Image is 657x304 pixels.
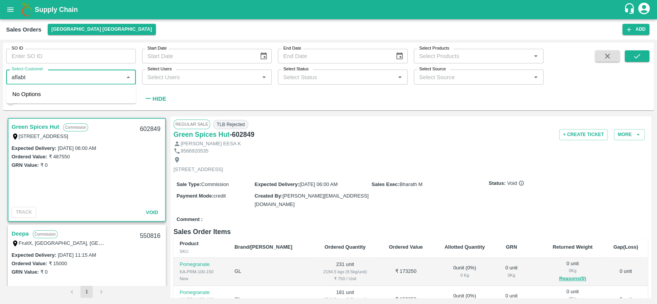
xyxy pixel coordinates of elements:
div: KA-PRM-100-150 [180,268,222,275]
label: ₹ 0 [40,269,48,275]
b: Ordered Quantity [324,244,366,250]
span: No Options [12,91,41,97]
label: [DATE] 06:00 AM [58,145,96,151]
div: 0 Kg [440,272,490,279]
label: [STREET_ADDRESS] [19,133,69,139]
div: 0 Kg [548,267,598,274]
label: Start Date [147,45,167,51]
span: [PERSON_NAME][EMAIL_ADDRESS][DOMAIN_NAME] [254,193,368,207]
button: Open [259,72,269,82]
div: 0 unit ( 0 %) [440,264,490,279]
label: SO ID [12,45,23,51]
button: More [614,129,645,140]
span: [DATE] 06:00 AM [299,181,338,187]
label: Select Source [419,66,446,72]
div: 602849 [135,120,165,138]
label: Ordered Value: [12,261,47,266]
label: GRN Value: [12,162,39,168]
button: Open [395,72,405,82]
p: [PERSON_NAME] EESA K [181,140,241,148]
p: Commission [33,230,58,238]
p: Pomegranate [180,289,222,296]
b: Supply Chain [35,6,78,13]
label: ₹ 0 [40,162,48,168]
label: Expected Delivery : [12,145,56,151]
input: Select Status [280,72,393,82]
button: Hide [142,92,168,105]
label: Select Status [283,66,309,72]
div: 550816 [135,227,165,245]
b: Ordered Value [389,244,423,250]
b: Returned Weight [553,244,593,250]
div: SKU [180,248,222,255]
input: End Date [278,49,389,63]
button: + Create Ticket [559,129,608,140]
nav: pagination navigation [65,286,109,298]
a: Supply Chain [35,4,624,15]
td: 0 unit [604,258,648,286]
p: 9566920535 [181,148,208,155]
label: Expected Delivery : [254,181,299,187]
button: Close [123,72,133,82]
div: account of current user [637,2,651,18]
div: 0 unit [502,264,521,279]
label: Sales Exec : [372,181,400,187]
span: Void [507,180,524,187]
span: Void [146,209,158,215]
button: Choose date [256,49,271,63]
label: ₹ 487550 [48,154,70,159]
div: Sales Orders [6,25,42,35]
span: Bharath M [400,181,423,187]
label: Sale Type : [177,181,201,187]
input: Select Source [416,72,528,82]
a: Deepa [12,229,29,239]
button: Select DC [48,24,156,35]
label: Select Users [147,66,172,72]
a: Green Spices Hut [174,129,230,140]
b: Brand/[PERSON_NAME] [234,244,292,250]
label: Select Customer [12,66,43,72]
label: ₹ 15000 [48,261,67,266]
div: 0 Kg [502,272,521,279]
strong: Hide [152,96,166,102]
div: customer-support [624,3,637,17]
input: Select Products [416,51,528,61]
div: 2194.5 kgs (9.5kg/unit) [318,268,372,275]
label: Created By : [254,193,283,199]
h6: - 602849 [230,129,254,140]
b: Allotted Quantity [445,244,485,250]
p: [STREET_ADDRESS] [174,166,223,173]
button: Reasons(0) [548,274,598,283]
b: GRN [506,244,517,250]
label: Select Products [419,45,449,51]
button: Open [531,72,541,82]
button: open drawer [2,1,19,18]
input: Enter SO ID [6,49,136,63]
div: 0 unit [548,260,598,283]
a: Green Spices Hut [12,122,59,132]
span: credit [214,193,226,199]
label: Expected Delivery : [12,252,56,258]
span: Commission [201,181,229,187]
div: New [180,275,222,282]
h6: Sales Order Items [174,226,648,237]
td: ₹ 173250 [378,258,433,286]
label: End Date [283,45,301,51]
b: Product [180,241,199,246]
label: Payment Mode : [177,193,214,199]
label: Comment : [177,216,203,223]
p: Pomegranate [180,261,222,268]
span: Regular Sale [174,120,210,129]
input: Start Date [142,49,253,63]
button: Open [531,51,541,61]
td: GL [228,258,312,286]
div: 0 Kg [548,295,598,302]
div: KA-PRM-150-180 [180,296,222,303]
b: Gap(Loss) [614,244,638,250]
label: Ordered Value: [12,154,47,159]
img: logo [19,2,35,17]
button: page 1 [80,286,93,298]
span: TLB Rejected [213,120,248,129]
input: Select Users [144,72,257,82]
